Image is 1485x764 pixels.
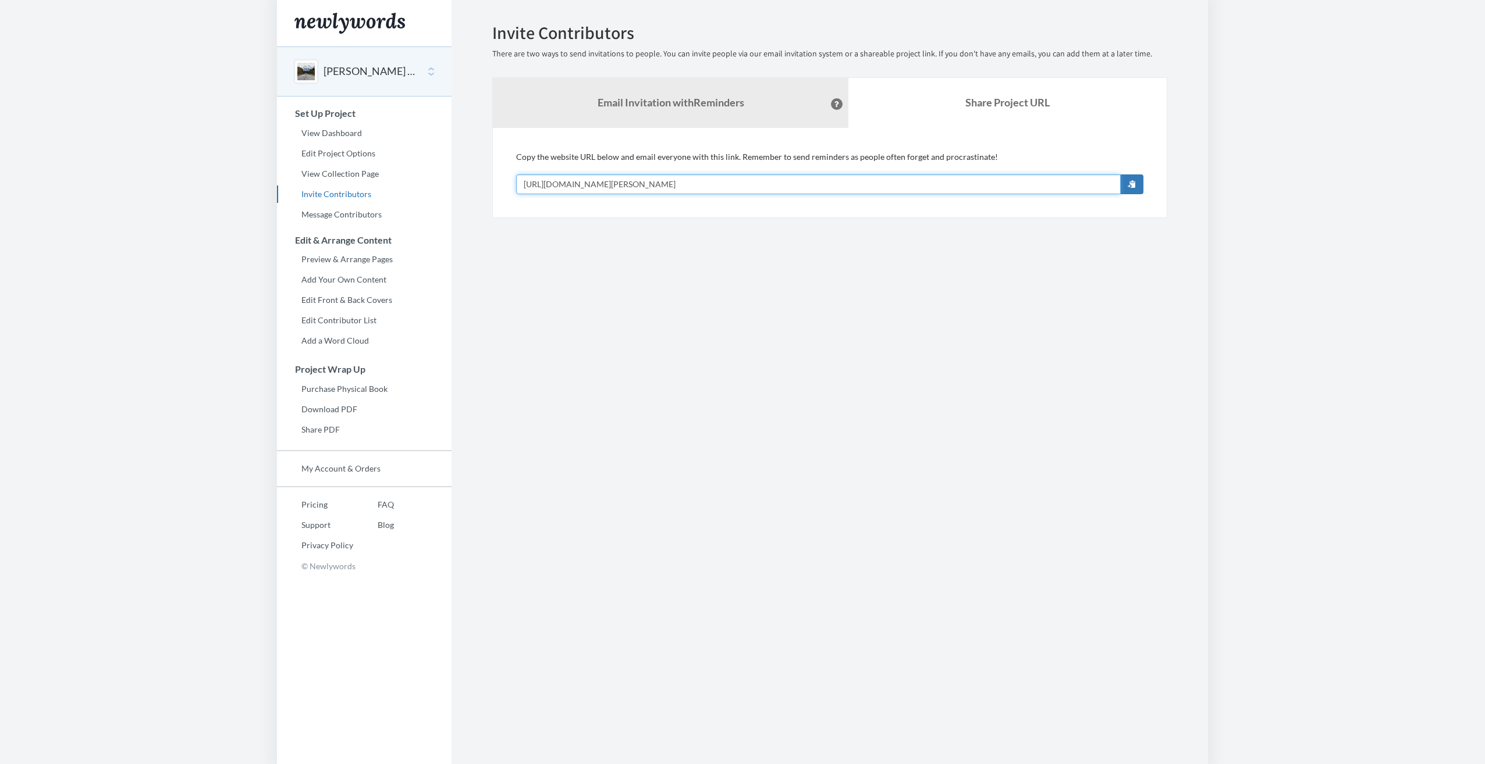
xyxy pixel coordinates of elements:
[277,185,452,203] a: Invite Contributors
[598,96,744,109] strong: Email Invitation with Reminders
[278,108,452,119] h3: Set Up Project
[277,206,452,223] a: Message Contributors
[277,251,452,268] a: Preview & Arrange Pages
[277,145,452,162] a: Edit Project Options
[492,23,1167,42] h2: Invite Contributors
[23,8,65,19] span: Support
[353,516,394,534] a: Blog
[277,421,452,438] a: Share PDF
[277,516,353,534] a: Support
[277,124,452,142] a: View Dashboard
[277,332,452,349] a: Add a Word Cloud
[294,13,405,34] img: Newlywords logo
[324,64,418,79] button: [PERSON_NAME] 10 Year Milestone Award
[492,48,1167,60] p: There are two ways to send invitations to people. You can invite people via our email invitation ...
[277,380,452,398] a: Purchase Physical Book
[277,557,452,575] p: © Newlywords
[277,165,452,183] a: View Collection Page
[277,496,353,513] a: Pricing
[277,312,452,329] a: Edit Contributor List
[278,235,452,245] h3: Edit & Arrange Content
[277,537,353,554] a: Privacy Policy
[277,460,452,477] a: My Account & Orders
[277,401,452,418] a: Download PDF
[965,96,1050,109] b: Share Project URL
[516,151,1143,194] div: Copy the website URL below and email everyone with this link. Remember to send reminders as peopl...
[353,496,394,513] a: FAQ
[277,271,452,288] a: Add Your Own Content
[278,364,452,374] h3: Project Wrap Up
[277,291,452,309] a: Edit Front & Back Covers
